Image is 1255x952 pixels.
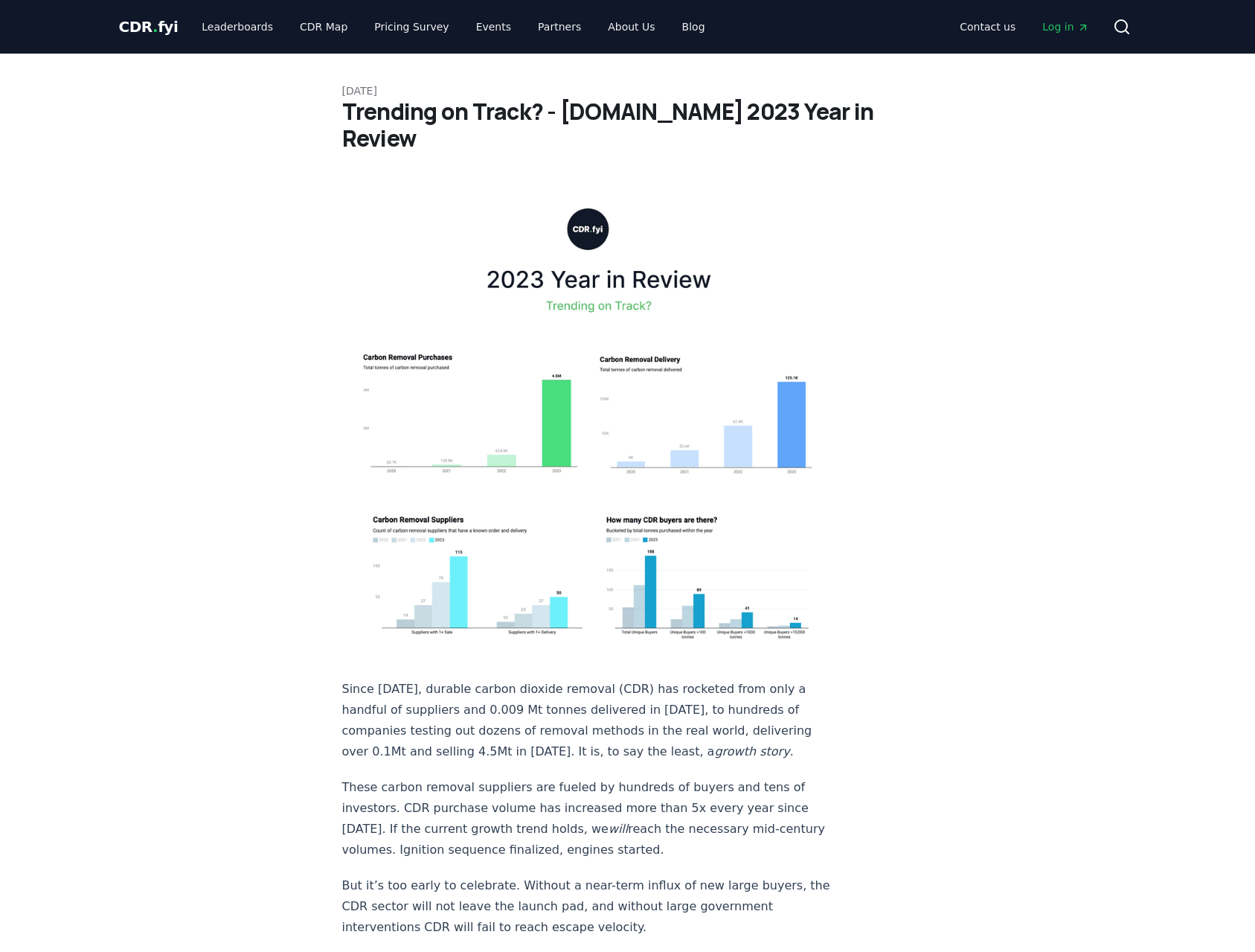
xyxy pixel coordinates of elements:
[670,13,717,40] a: Blog
[342,98,914,152] h1: Trending on Track? - [DOMAIN_NAME] 2023 Year in Review
[1030,13,1100,40] a: Log in
[190,13,285,40] a: Leaderboards
[153,18,158,36] span: .
[464,13,523,40] a: Events
[190,13,716,40] nav: Main
[119,18,179,36] span: CDR fyi
[288,13,359,40] a: CDR Map
[609,822,628,836] em: will
[342,875,835,938] p: But it’s too early to celebrate. Without a near-term influx of new large buyers, the CDR sector w...
[342,83,914,98] p: [DATE]
[362,13,460,40] a: Pricing Survey
[526,13,593,40] a: Partners
[948,13,1100,40] nav: Main
[948,13,1027,40] a: Contact us
[714,744,789,758] em: growth story
[1042,19,1088,34] span: Log in
[342,188,835,655] img: blog post image
[119,16,179,37] a: CDR.fyi
[342,679,835,762] p: Since [DATE], durable carbon dioxide removal (CDR) has rocketed from only a handful of suppliers ...
[342,777,835,860] p: These carbon removal suppliers are fueled by hundreds of buyers and tens of investors. CDR purcha...
[596,13,667,40] a: About Us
